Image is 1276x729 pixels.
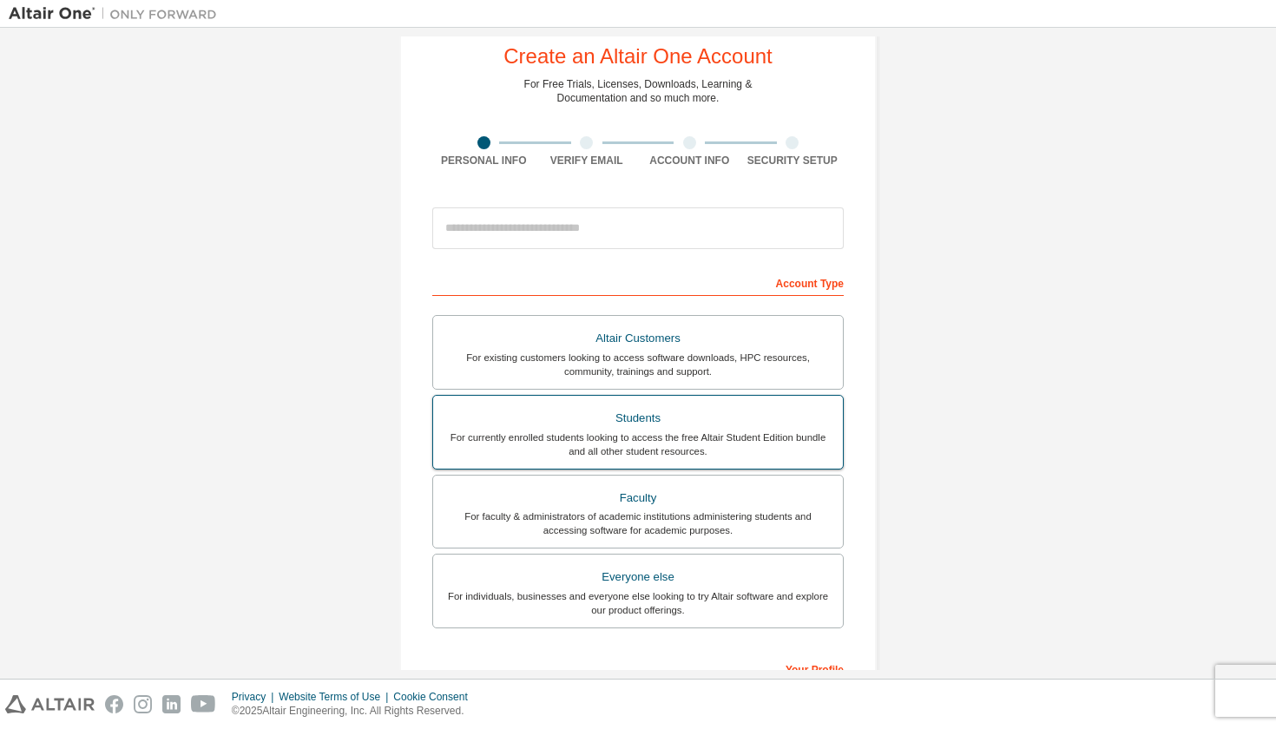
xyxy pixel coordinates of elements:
[444,326,832,351] div: Altair Customers
[638,154,741,167] div: Account Info
[105,695,123,713] img: facebook.svg
[503,46,773,67] div: Create an Altair One Account
[536,154,639,167] div: Verify Email
[191,695,216,713] img: youtube.svg
[393,690,477,704] div: Cookie Consent
[432,654,844,682] div: Your Profile
[432,154,536,167] div: Personal Info
[232,690,279,704] div: Privacy
[444,509,832,537] div: For faculty & administrators of academic institutions administering students and accessing softwa...
[444,589,832,617] div: For individuals, businesses and everyone else looking to try Altair software and explore our prod...
[444,351,832,378] div: For existing customers looking to access software downloads, HPC resources, community, trainings ...
[444,430,832,458] div: For currently enrolled students looking to access the free Altair Student Edition bundle and all ...
[741,154,845,167] div: Security Setup
[162,695,181,713] img: linkedin.svg
[134,695,152,713] img: instagram.svg
[232,704,478,719] p: © 2025 Altair Engineering, Inc. All Rights Reserved.
[9,5,226,23] img: Altair One
[279,690,393,704] div: Website Terms of Use
[5,695,95,713] img: altair_logo.svg
[524,77,753,105] div: For Free Trials, Licenses, Downloads, Learning & Documentation and so much more.
[432,268,844,296] div: Account Type
[444,565,832,589] div: Everyone else
[444,406,832,430] div: Students
[444,486,832,510] div: Faculty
